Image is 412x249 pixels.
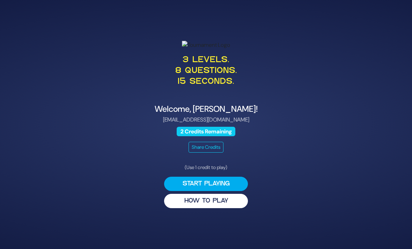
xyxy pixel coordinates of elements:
img: Tournament Logo [182,41,230,49]
p: [EMAIL_ADDRESS][DOMAIN_NAME] [36,116,376,124]
button: Start Playing [164,177,248,191]
p: (Use 1 credit to play) [164,164,248,171]
p: 3 levels. 8 questions. 15 seconds. [36,55,376,88]
span: 2 Credits Remaining [177,127,235,136]
button: HOW TO PLAY [164,194,248,208]
h4: Welcome, [PERSON_NAME]! [36,104,376,114]
button: Share Credits [189,142,223,153]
